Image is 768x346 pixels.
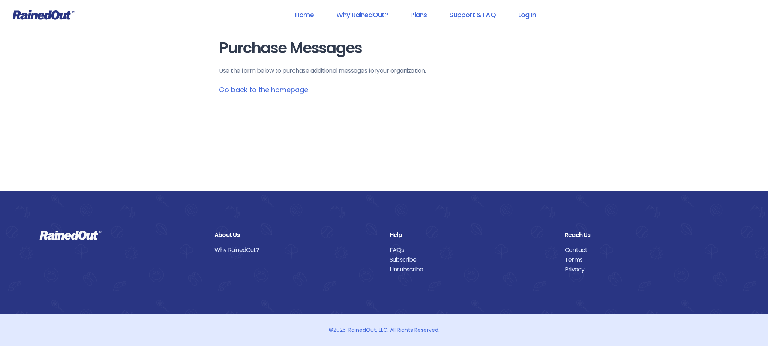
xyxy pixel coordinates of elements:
[285,6,324,23] a: Home
[400,6,436,23] a: Plans
[565,265,729,274] a: Privacy
[565,245,729,255] a: Contact
[439,6,505,23] a: Support & FAQ
[219,40,549,57] h1: Purchase Messages
[214,230,378,240] div: About Us
[390,245,553,255] a: FAQs
[219,85,308,94] a: Go back to the homepage
[390,265,553,274] a: Unsubscribe
[390,255,553,265] a: Subscribe
[390,230,553,240] div: Help
[219,66,549,75] p: Use the form below to purchase additional messages for your organization .
[565,230,729,240] div: Reach Us
[565,255,729,265] a: Terms
[508,6,546,23] a: Log In
[327,6,398,23] a: Why RainedOut?
[214,245,378,255] a: Why RainedOut?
